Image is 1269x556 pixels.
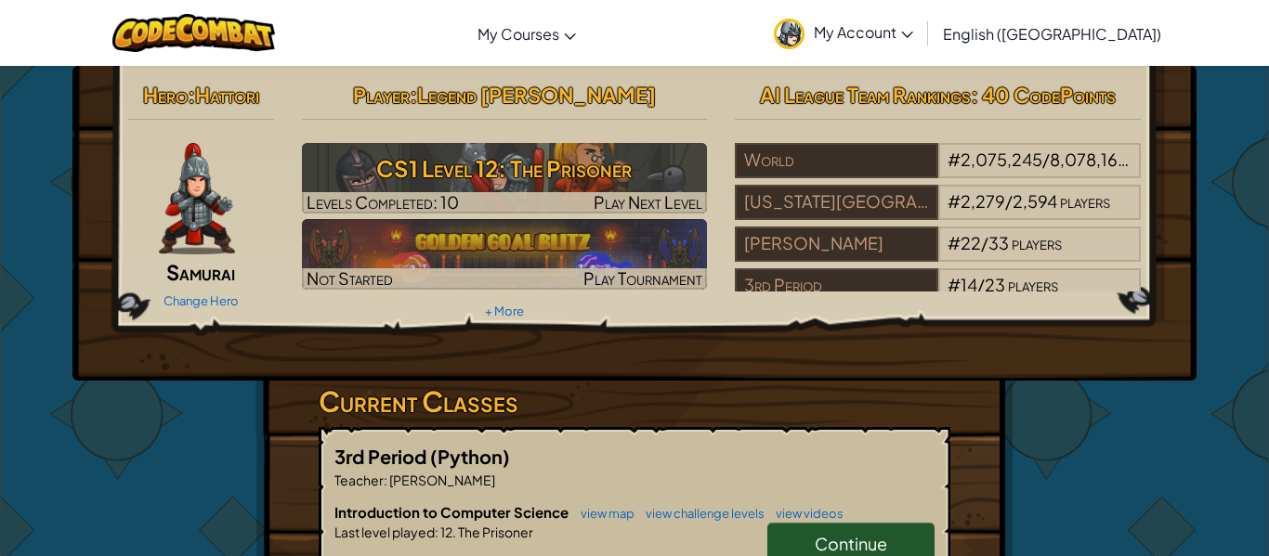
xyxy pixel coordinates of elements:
[1131,149,1181,170] span: players
[1012,232,1062,253] span: players
[410,82,417,108] span: :
[1060,190,1110,212] span: players
[1008,274,1058,295] span: players
[1005,190,1013,212] span: /
[302,143,708,213] a: Play Next Level
[985,274,1005,295] span: 23
[977,274,985,295] span: /
[948,274,961,295] span: #
[334,472,384,488] span: Teacher
[478,24,559,44] span: My Courses
[302,219,708,290] a: Not StartedPlay Tournament
[948,232,961,253] span: #
[948,149,961,170] span: #
[735,286,1141,307] a: 3rd Period#14/23players
[961,232,981,253] span: 22
[334,445,430,468] span: 3rd Period
[334,503,571,521] span: Introduction to Computer Science
[417,82,656,108] span: Legend [PERSON_NAME]
[735,143,937,178] div: World
[1042,149,1050,170] span: /
[981,232,988,253] span: /
[571,506,634,521] a: view map
[735,268,937,304] div: 3rd Period
[934,8,1171,58] a: English ([GEOGRAPHIC_DATA])
[765,4,922,62] a: My Account
[319,381,950,422] h3: Current Classes
[961,190,1005,212] span: 2,279
[636,506,765,521] a: view challenge levels
[735,226,937,262] div: [PERSON_NAME]
[735,202,1141,224] a: [US_STATE][GEOGRAPHIC_DATA] No. 11 in the [GEOGRAPHIC_DATA]#2,279/2,594players
[353,82,410,108] span: Player
[302,143,708,213] img: CS1 Level 12: The Prisoner
[112,14,275,52] img: CodeCombat logo
[814,22,913,42] span: My Account
[735,161,1141,182] a: World#2,075,245/8,078,166players
[961,274,977,295] span: 14
[166,259,235,285] span: Samurai
[302,219,708,290] img: Golden Goal
[594,191,702,213] span: Play Next Level
[1013,190,1057,212] span: 2,594
[195,82,259,108] span: Hattori
[1050,149,1129,170] span: 8,078,166
[307,191,459,213] span: Levels Completed: 10
[760,82,971,108] span: AI League Team Rankings
[774,19,805,49] img: avatar
[438,524,456,540] span: 12.
[815,533,887,554] span: Continue
[430,445,510,468] span: (Python)
[961,149,1042,170] span: 2,075,245
[583,267,702,289] span: Play Tournament
[302,148,708,189] h3: CS1 Level 12: The Prisoner
[468,8,585,58] a: My Courses
[188,82,195,108] span: :
[143,82,188,108] span: Hero
[766,506,844,521] a: view videos
[159,143,235,254] img: samurai.pose.png
[988,232,1009,253] span: 33
[435,524,438,540] span: :
[307,267,393,289] span: Not Started
[485,304,524,318] a: + More
[735,185,937,220] div: [US_STATE][GEOGRAPHIC_DATA] No. 11 in the [GEOGRAPHIC_DATA]
[387,472,495,488] span: [PERSON_NAME]
[735,244,1141,265] a: [PERSON_NAME]#22/33players
[456,524,533,540] span: The Prisoner
[943,24,1161,44] span: English ([GEOGRAPHIC_DATA])
[971,82,1116,108] span: : 40 CodePoints
[164,293,239,308] a: Change Hero
[334,524,435,540] span: Last level played
[948,190,961,212] span: #
[384,472,387,488] span: :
